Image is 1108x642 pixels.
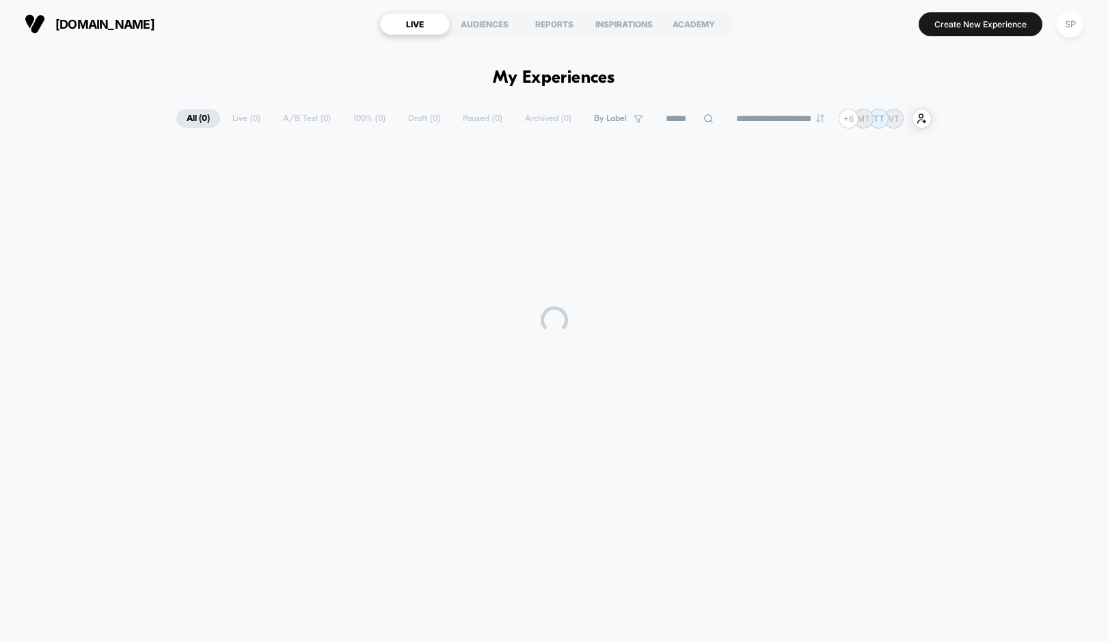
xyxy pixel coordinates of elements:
div: AUDIENCES [450,13,519,35]
div: ACADEMY [659,13,729,35]
div: INSPIRATIONS [589,13,659,35]
div: REPORTS [519,13,589,35]
h1: My Experiences [493,68,615,88]
span: All ( 0 ) [176,109,220,128]
img: Visually logo [25,14,45,34]
button: Create New Experience [919,12,1042,36]
span: By Label [594,113,627,124]
p: MT [857,113,870,124]
span: [DOMAIN_NAME] [55,17,154,31]
button: SP [1053,10,1087,38]
p: TT [874,113,884,124]
img: end [816,114,824,122]
div: + 6 [839,109,859,129]
div: LIVE [380,13,450,35]
p: VT [889,113,900,124]
button: [DOMAIN_NAME] [21,13,159,35]
div: SP [1057,11,1083,38]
